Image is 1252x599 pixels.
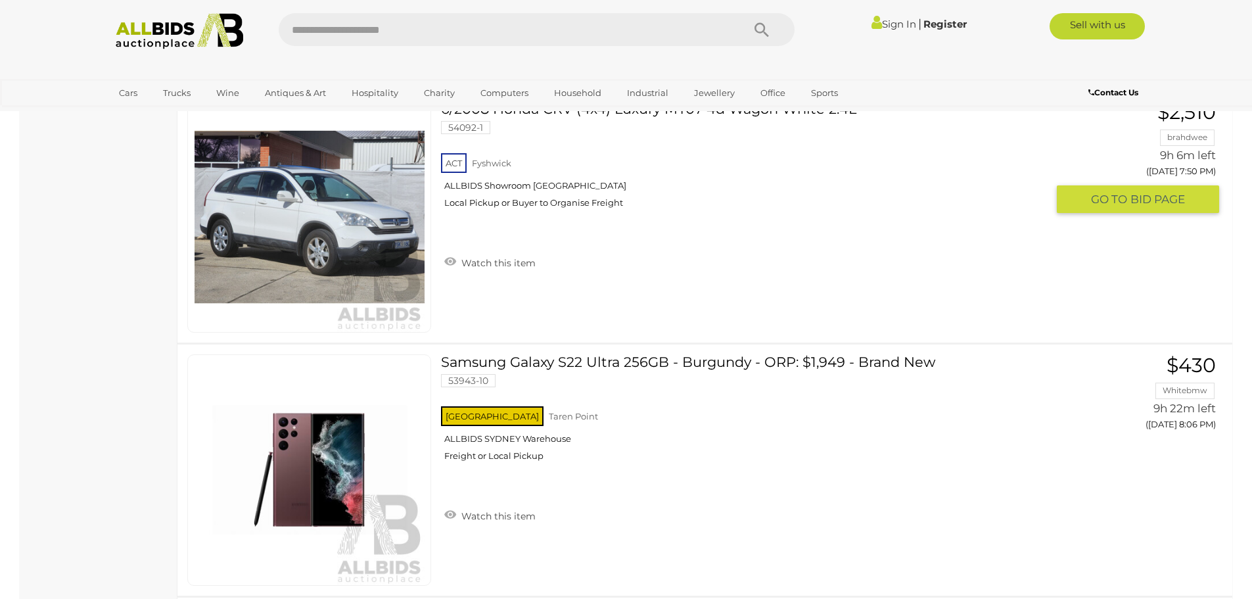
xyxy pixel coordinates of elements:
[1091,192,1130,207] span: GO TO
[458,257,536,269] span: Watch this item
[343,82,407,104] a: Hospitality
[110,104,221,126] a: [GEOGRAPHIC_DATA]
[458,510,536,522] span: Watch this item
[1057,185,1219,214] button: GO TOBID PAGE
[618,82,677,104] a: Industrial
[1167,353,1216,377] span: $430
[1088,85,1142,100] a: Contact Us
[685,82,743,104] a: Jewellery
[729,13,795,46] button: Search
[918,16,921,31] span: |
[451,101,1046,218] a: 6/2008 Honda CRV (4x4) Luxury MY07 4d Wagon White 2.4L 54092-1 ACT Fyshwick ALLBIDS Showroom [GEO...
[1050,13,1145,39] a: Sell with us
[923,18,967,30] a: Register
[441,252,539,272] a: Watch this item
[752,82,794,104] a: Office
[195,102,425,332] img: 54092-1a_ex.jpg
[195,355,425,585] img: 53943-10a.jpg
[472,82,537,104] a: Computers
[871,18,916,30] a: Sign In
[108,13,251,49] img: Allbids.com.au
[545,82,610,104] a: Household
[451,354,1046,471] a: Samsung Galaxy S22 Ultra 256GB - Burgundy - ORP: $1,949 - Brand New 53943-10 [GEOGRAPHIC_DATA] Ta...
[1067,354,1219,437] a: $430 Whitebmw 9h 22m left ([DATE] 8:06 PM)
[1067,101,1219,214] a: $2,510 brahdwee 9h 6m left ([DATE] 7:50 PM) GO TOBID PAGE
[1130,192,1185,207] span: BID PAGE
[110,82,146,104] a: Cars
[208,82,248,104] a: Wine
[154,82,199,104] a: Trucks
[802,82,846,104] a: Sports
[415,82,463,104] a: Charity
[1088,87,1138,97] b: Contact Us
[441,505,539,525] a: Watch this item
[256,82,335,104] a: Antiques & Art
